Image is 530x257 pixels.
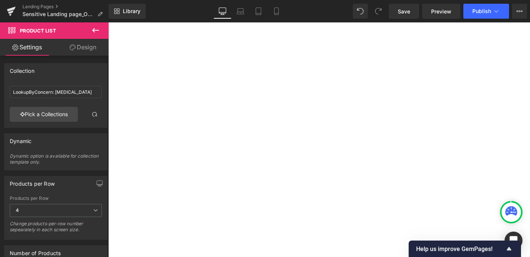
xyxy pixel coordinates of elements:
[22,11,94,17] span: Sensitive Landing page_Oct25
[10,221,102,238] div: Change products-per-row number sepearately in each screen size.
[398,7,410,15] span: Save
[10,107,78,122] a: Pick a Collections
[10,64,34,74] div: Collection
[267,4,285,19] a: Mobile
[416,244,514,253] button: Show survey - Help us improve GemPages!
[416,245,505,253] span: Help us improve GemPages!
[16,207,19,213] b: 4
[371,4,386,19] button: Redo
[249,4,267,19] a: Tablet
[10,176,55,187] div: Products per Row
[22,4,109,10] a: Landing Pages
[505,232,523,250] div: Open Intercom Messenger
[213,4,231,19] a: Desktop
[472,8,491,14] span: Publish
[463,4,509,19] button: Publish
[56,39,110,56] a: Design
[123,8,140,15] span: Library
[512,4,527,19] button: More
[353,4,368,19] button: Undo
[20,28,56,34] span: Product List
[10,134,31,144] div: Dynamic
[10,246,61,256] div: Number of Products
[231,4,249,19] a: Laptop
[10,153,102,170] div: Dynamic option is available for collection template only.
[109,4,146,19] a: New Library
[10,196,102,201] div: Products per Row
[422,4,460,19] a: Preview
[431,7,451,15] span: Preview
